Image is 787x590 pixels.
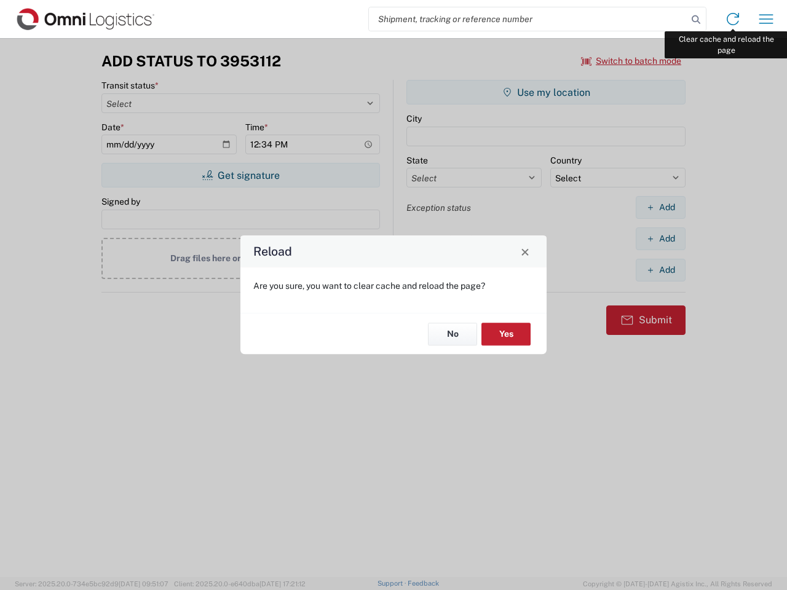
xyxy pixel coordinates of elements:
button: Close [516,243,534,260]
button: Yes [481,323,531,345]
button: No [428,323,477,345]
h4: Reload [253,243,292,261]
input: Shipment, tracking or reference number [369,7,687,31]
p: Are you sure, you want to clear cache and reload the page? [253,280,534,291]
